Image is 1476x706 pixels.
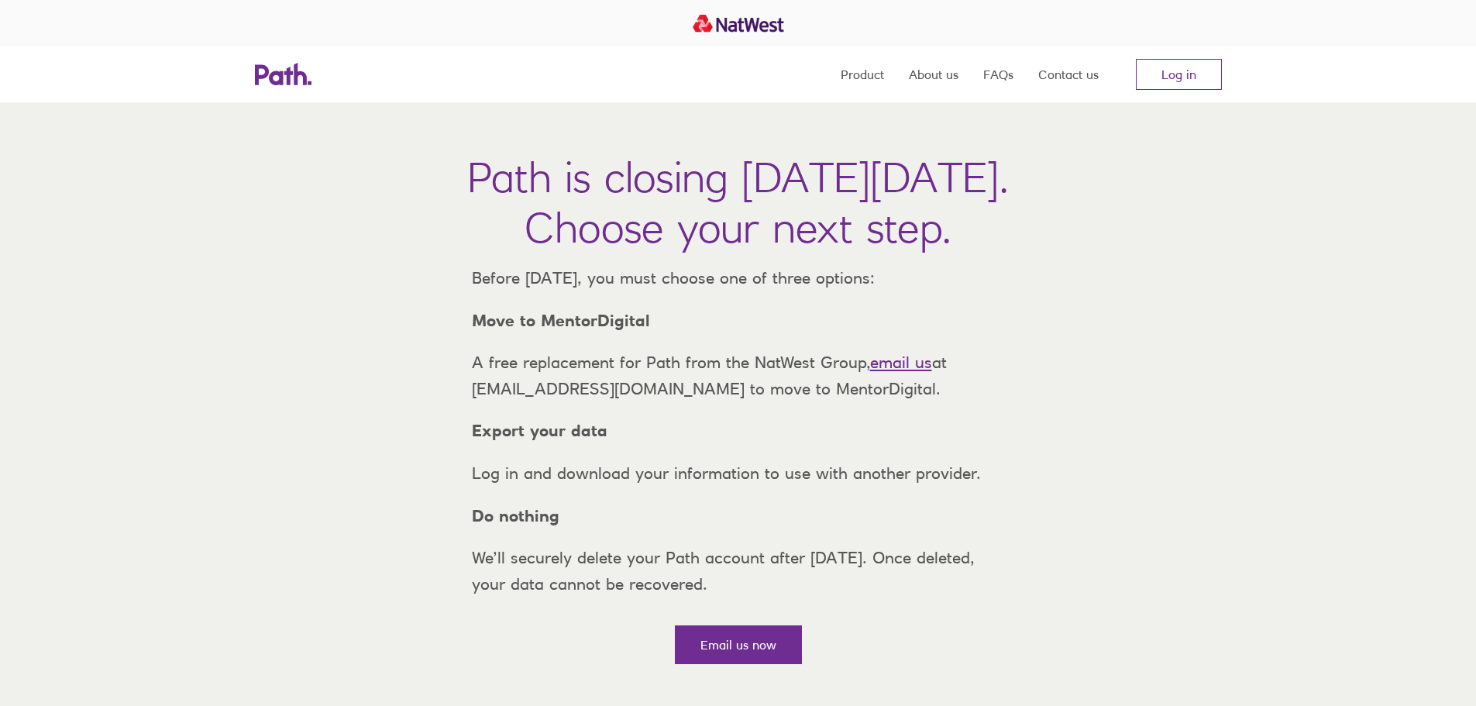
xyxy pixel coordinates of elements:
[1038,46,1099,102] a: Contact us
[472,311,650,330] strong: Move to MentorDigital
[459,265,1017,291] p: Before [DATE], you must choose one of three options:
[909,46,958,102] a: About us
[841,46,884,102] a: Product
[1136,59,1222,90] a: Log in
[467,152,1009,253] h1: Path is closing [DATE][DATE]. Choose your next step.
[675,625,802,664] a: Email us now
[472,506,559,525] strong: Do nothing
[459,545,1017,597] p: We’ll securely delete your Path account after [DATE]. Once deleted, your data cannot be recovered.
[983,46,1013,102] a: FAQs
[472,421,607,440] strong: Export your data
[459,460,1017,487] p: Log in and download your information to use with another provider.
[459,350,1017,401] p: A free replacement for Path from the NatWest Group, at [EMAIL_ADDRESS][DOMAIN_NAME] to move to Me...
[870,353,932,372] a: email us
